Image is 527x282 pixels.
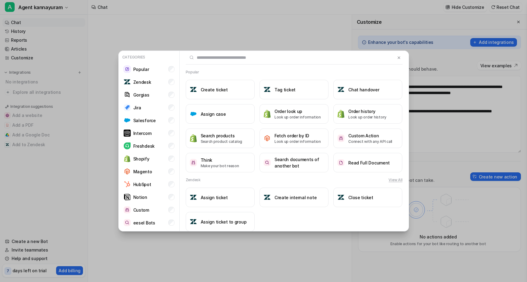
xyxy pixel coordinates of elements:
[190,194,197,201] img: Assign ticket
[348,139,392,144] p: Connect with any API call
[133,207,149,213] p: Custom
[333,188,402,207] button: Close ticketClose ticket
[260,80,328,99] button: Tag ticketTag ticket
[348,115,386,120] p: Look up order history
[389,177,402,183] button: View All
[186,69,199,75] h2: Popular
[186,212,255,231] button: Assign ticket to groupAssign ticket to group
[186,104,255,124] button: Assign caseAssign case
[121,53,177,61] p: Categories
[201,139,242,144] p: Search product catalog
[333,129,402,148] button: Custom ActionCustom ActionConnect with any API call
[186,153,255,172] button: ThinkThinkMake your bot reason
[201,111,226,117] h3: Assign case
[133,117,156,124] p: Salesforce
[348,160,390,166] h3: Read Full Document
[186,177,201,183] h2: Zendesk
[133,181,151,188] p: HubSpot
[190,218,197,225] img: Assign ticket to group
[186,80,255,99] button: Create ticketCreate ticket
[133,168,152,175] p: Magento
[263,110,271,118] img: Order look up
[133,66,149,72] p: Popular
[201,157,239,163] h3: Think
[263,135,271,142] img: Fetch order by ID
[337,135,345,142] img: Custom Action
[263,86,271,93] img: Tag ticket
[337,194,345,201] img: Close ticket
[190,134,197,142] img: Search products
[337,86,345,93] img: Chat handover
[348,194,373,201] h3: Close ticket
[260,153,328,172] button: Search documents of another botSearch documents of another bot
[190,159,197,166] img: Think
[263,194,271,201] img: Create internal note
[133,130,152,136] p: Intercom
[274,156,324,169] h3: Search documents of another bot
[333,80,402,99] button: Chat handoverChat handover
[260,129,328,148] button: Fetch order by IDFetch order by IDLook up order information
[337,159,345,166] img: Read Full Document
[274,115,321,120] p: Look up order information
[133,79,151,85] p: Zendesk
[201,219,247,225] h3: Assign ticket to group
[201,86,228,93] h3: Create ticket
[274,139,321,144] p: Look up order information
[133,156,149,162] p: Shopify
[190,110,197,118] img: Assign case
[333,153,402,172] button: Read Full DocumentRead Full Document
[348,132,392,139] h3: Custom Action
[274,194,317,201] h3: Create internal note
[186,129,255,148] button: Search productsSearch productsSearch product catalog
[133,220,155,226] p: eesel Bots
[274,108,321,115] h3: Order look up
[348,108,386,115] h3: Order history
[274,86,296,93] h3: Tag ticket
[348,86,379,93] h3: Chat handover
[133,194,147,200] p: Notion
[337,110,345,118] img: Order history
[274,132,321,139] h3: Fetch order by ID
[201,132,242,139] h3: Search products
[263,159,271,166] img: Search documents of another bot
[260,104,328,124] button: Order look upOrder look upLook up order information
[201,163,239,169] p: Make your bot reason
[133,92,149,98] p: Gorgias
[133,104,141,111] p: Jira
[260,188,328,207] button: Create internal noteCreate internal note
[201,194,228,201] h3: Assign ticket
[333,104,402,124] button: Order historyOrder historyLook up order history
[190,86,197,93] img: Create ticket
[186,188,255,207] button: Assign ticketAssign ticket
[133,143,155,149] p: Freshdesk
